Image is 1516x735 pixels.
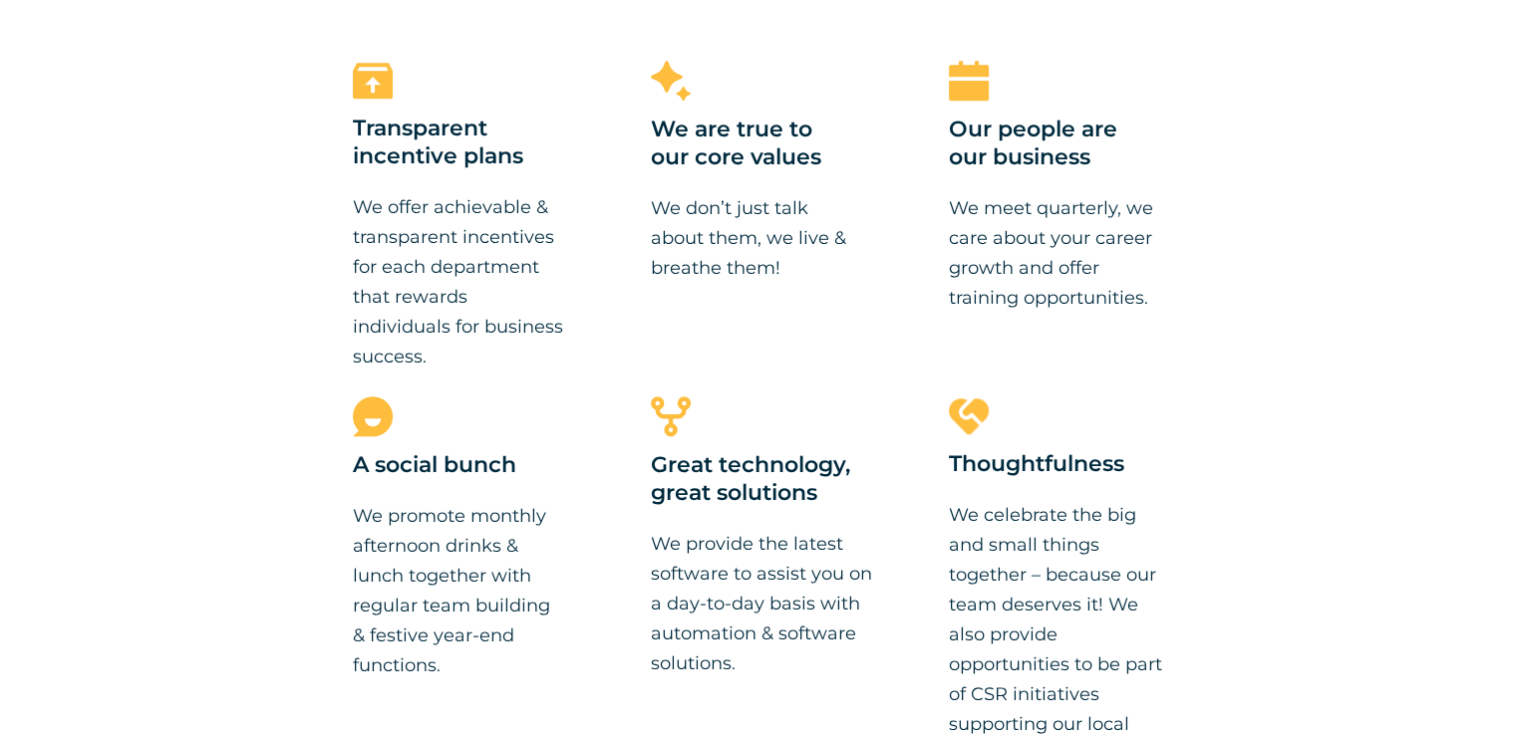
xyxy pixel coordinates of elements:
h3: Great technology, great solutions [651,451,885,509]
h3: Thoughtfulness [949,450,1163,480]
h3: We are true to our core values [651,116,865,173]
h3: Transparent incentive plans [353,115,567,172]
p: We meet quarterly, we care about your career growth and offer training opportunities. [949,193,1163,313]
p: We offer achievable & transparent incentives for each department that rewards individuals for bus... [353,192,567,371]
p: We provide the latest software to assist you on a day-to-day basis with automation & software sol... [651,529,885,678]
h3: Our people are our business [949,116,1163,173]
h3: A social bunch [353,451,567,481]
p: We promote monthly afternoon drinks & lunch together with regular team building & festive year-en... [353,501,567,680]
p: We don’t just talk about them, we live & breathe them! [651,193,865,283]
